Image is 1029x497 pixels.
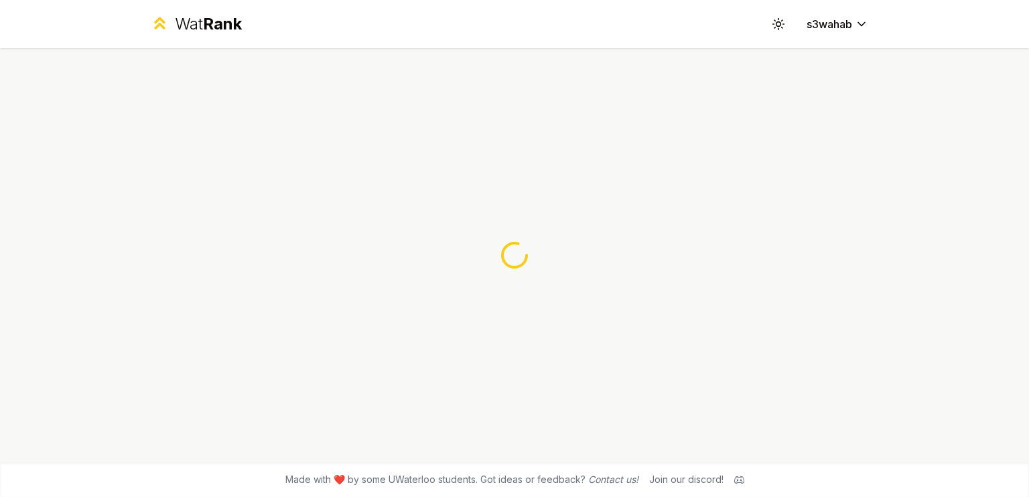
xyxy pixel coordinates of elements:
[807,16,852,32] span: s3wahab
[175,13,242,35] div: Wat
[588,474,638,485] a: Contact us!
[150,13,242,35] a: WatRank
[203,14,242,33] span: Rank
[285,473,638,486] span: Made with ❤️ by some UWaterloo students. Got ideas or feedback?
[796,12,879,36] button: s3wahab
[649,473,724,486] div: Join our discord!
